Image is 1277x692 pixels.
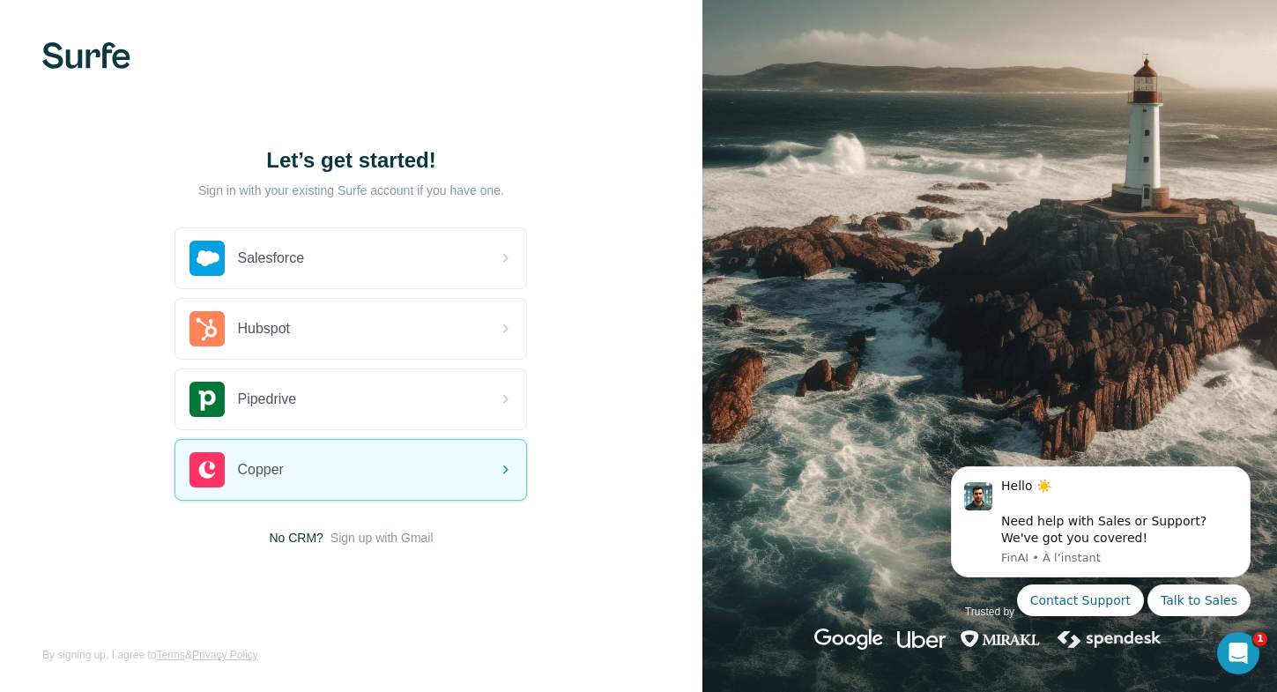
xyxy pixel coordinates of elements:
[269,529,323,547] span: No CRM?
[814,629,883,650] img: google's logo
[189,241,225,276] img: salesforce's logo
[237,318,290,339] span: Hubspot
[42,647,258,663] span: By signing up, I agree to &
[897,629,946,650] img: uber's logo
[1253,632,1267,646] span: 1
[174,146,527,175] h1: Let’s get started!
[237,248,304,269] span: Salesforce
[924,444,1277,683] iframe: Intercom notifications message
[237,459,283,480] span: Copper
[192,649,258,661] a: Privacy Policy
[237,389,296,410] span: Pipedrive
[1217,632,1259,674] iframe: Intercom live chat
[189,311,225,346] img: hubspot's logo
[42,42,130,69] img: Surfe's logo
[189,452,225,487] img: copper's logo
[156,649,185,661] a: Terms
[198,182,504,199] p: Sign in with your existing Surfe account if you have one.
[330,529,434,547] button: Sign up with Gmail
[189,382,225,417] img: pipedrive's logo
